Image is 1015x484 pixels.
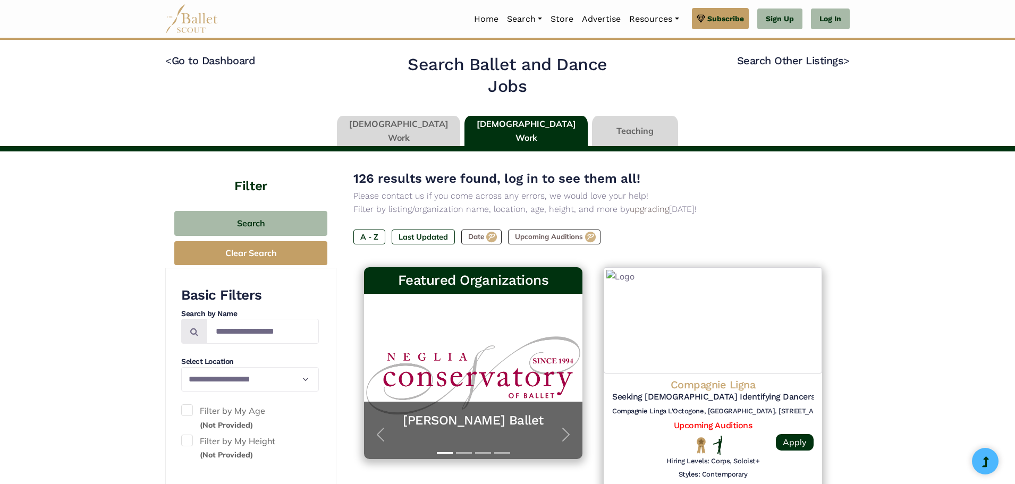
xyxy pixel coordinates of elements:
a: <Go to Dashboard [165,54,255,67]
img: Flat [713,436,723,455]
label: Filter by My Height [181,435,319,462]
p: Filter by listing/organization name, location, age, height, and more by [DATE]! [353,202,833,216]
small: (Not Provided) [200,420,253,430]
small: (Not Provided) [200,450,253,460]
label: Upcoming Auditions [508,230,600,244]
li: [DEMOGRAPHIC_DATA] Work [462,116,590,147]
code: < [165,54,172,67]
code: > [843,54,850,67]
h4: Search by Name [181,309,319,319]
li: Teaching [590,116,680,147]
h2: Search Ballet and Dance Jobs [388,54,628,98]
label: Filter by My Age [181,404,319,431]
h6: Styles: Contemporary [679,470,747,479]
input: Search by names... [207,319,319,344]
h6: Hiring Levels: Corps, Soloist+ [666,457,760,466]
span: Subscribe [707,13,744,24]
a: Home [470,8,503,30]
button: Slide 3 [475,447,491,459]
h3: Featured Organizations [373,271,574,290]
h4: Select Location [181,356,319,367]
a: Apply [776,434,814,451]
a: Store [546,8,578,30]
button: Slide 2 [456,447,472,459]
button: Slide 1 [437,447,453,459]
label: Date [461,230,502,244]
a: Resources [625,8,683,30]
a: Advertise [578,8,625,30]
h4: Compagnie Ligna [612,378,814,392]
a: Log In [811,9,850,30]
button: Slide 4 [494,447,510,459]
a: Subscribe [692,8,749,29]
button: Search [174,211,327,236]
a: Search [503,8,546,30]
button: Clear Search [174,241,327,265]
h3: Basic Filters [181,286,319,304]
img: gem.svg [697,13,705,24]
span: 126 results were found, log in to see them all! [353,171,640,186]
h6: Compagnie Linga L'Octogone, [GEOGRAPHIC_DATA]. [STREET_ADDRESS] [612,407,814,416]
label: Last Updated [392,230,455,244]
li: [DEMOGRAPHIC_DATA] Work [335,116,462,147]
img: National [695,437,708,453]
h5: Seeking [DEMOGRAPHIC_DATA] Identifying Dancers [612,392,814,403]
a: Search Other Listings> [737,54,850,67]
a: Upcoming Auditions [674,420,752,430]
a: [PERSON_NAME] Ballet [375,412,572,429]
label: A - Z [353,230,385,244]
a: upgrading [630,204,669,214]
h4: Filter [165,151,336,195]
a: Sign Up [757,9,802,30]
p: Please contact us if you come across any errors, we would love your help! [353,189,833,203]
img: Logo [604,267,822,373]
